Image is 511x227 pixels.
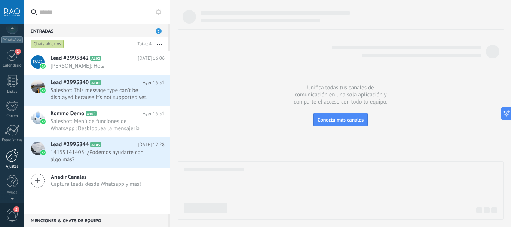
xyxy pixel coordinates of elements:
a: Lead #2995840 A101 Ayer 15:51 Salesbot: This message type can’t be displayed because it’s not sup... [24,75,170,106]
span: A103 [90,142,101,147]
a: Kommo Demo A100 Ayer 15:51 Salesbot: Menú de funciones de WhatsApp ¡Desbloquea la mensajería mejo... [24,106,170,137]
span: Ayer 15:51 [143,79,165,86]
button: Conecta más canales [313,113,368,126]
span: [DATE] 16:06 [138,55,165,62]
div: WhatsApp [1,36,23,43]
span: Ayer 15:51 [143,110,165,117]
a: Lead #2995842 A102 [DATE] 16:06 [PERSON_NAME]: Hola [24,51,170,75]
span: Lead #2995840 [51,79,89,86]
a: Lead #2995844 A103 [DATE] 12:28 14159141403: ¿Podemos ayudarte con algo más? [24,137,170,168]
span: Captura leads desde Whatsapp y más! [51,181,141,188]
span: A100 [86,111,97,116]
span: Conecta más canales [318,116,364,123]
span: [PERSON_NAME]: Hola [51,62,150,70]
button: Más [152,37,168,51]
span: Lead #2995842 [51,55,89,62]
img: waba.svg [40,119,46,124]
div: Total: 4 [135,40,152,48]
div: Menciones & Chats de equipo [24,214,168,227]
span: Añadir Canales [51,174,141,181]
span: Kommo Demo [51,110,84,117]
span: A102 [90,56,101,61]
span: [DATE] 12:28 [138,141,165,148]
span: Salesbot: This message type can’t be displayed because it’s not supported yet. [51,87,150,101]
span: 2 [13,206,19,212]
div: Calendario [1,63,23,68]
div: Ajustes [1,164,23,169]
div: Correo [1,114,23,119]
span: Salesbot: Menú de funciones de WhatsApp ¡Desbloquea la mensajería mejorada en WhatsApp! Haz clic ... [51,118,150,132]
span: 2 [156,28,162,34]
img: waba.svg [40,150,46,155]
span: A101 [90,80,101,85]
div: Chats abiertos [31,40,64,49]
div: Ayuda [1,190,23,195]
span: 14159141403: ¿Podemos ayudarte con algo más? [51,149,150,163]
img: waba.svg [40,64,46,69]
span: 1 [15,49,21,55]
img: waba.svg [40,88,46,93]
div: Entradas [24,24,168,37]
div: Listas [1,89,23,94]
div: Estadísticas [1,138,23,143]
span: Lead #2995844 [51,141,89,148]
